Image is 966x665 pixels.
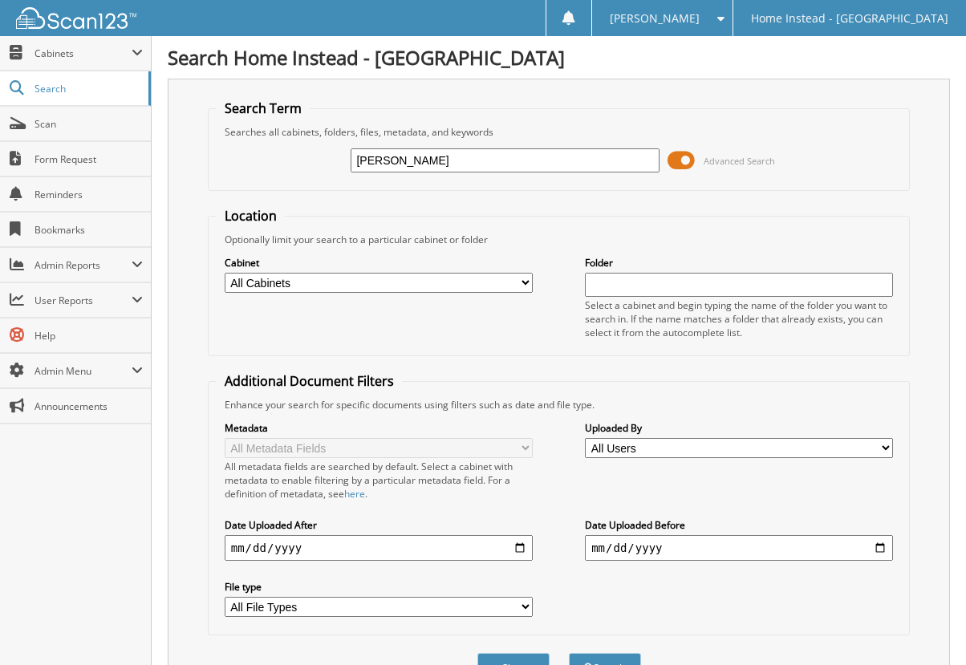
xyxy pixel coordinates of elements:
[34,188,143,201] span: Reminders
[585,298,893,339] div: Select a cabinet and begin typing the name of the folder you want to search in. If the name match...
[225,535,533,561] input: start
[34,47,132,60] span: Cabinets
[34,399,143,413] span: Announcements
[34,223,143,237] span: Bookmarks
[34,117,143,131] span: Scan
[34,152,143,166] span: Form Request
[225,421,533,435] label: Metadata
[217,207,285,225] legend: Location
[217,233,902,246] div: Optionally limit your search to a particular cabinet or folder
[34,329,143,343] span: Help
[217,398,902,412] div: Enhance your search for specific documents using filters such as date and file type.
[217,372,402,390] legend: Additional Document Filters
[217,125,902,139] div: Searches all cabinets, folders, files, metadata, and keywords
[168,44,950,71] h1: Search Home Instead - [GEOGRAPHIC_DATA]
[225,580,533,594] label: File type
[225,518,533,532] label: Date Uploaded After
[34,258,132,272] span: Admin Reports
[751,14,948,23] span: Home Instead - [GEOGRAPHIC_DATA]
[225,256,533,270] label: Cabinet
[585,518,893,532] label: Date Uploaded Before
[16,7,136,29] img: scan123-logo-white.svg
[610,14,700,23] span: [PERSON_NAME]
[34,364,132,378] span: Admin Menu
[585,256,893,270] label: Folder
[704,155,775,167] span: Advanced Search
[34,82,140,95] span: Search
[585,421,893,435] label: Uploaded By
[585,535,893,561] input: end
[225,460,533,501] div: All metadata fields are searched by default. Select a cabinet with metadata to enable filtering b...
[34,294,132,307] span: User Reports
[217,99,310,117] legend: Search Term
[344,487,365,501] a: here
